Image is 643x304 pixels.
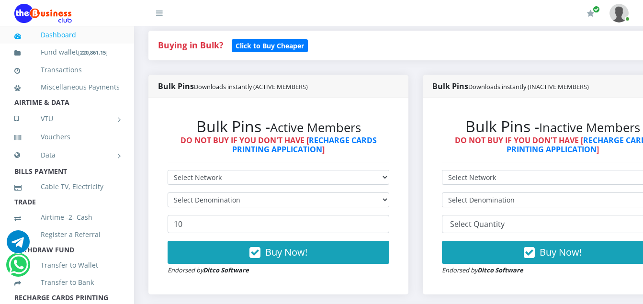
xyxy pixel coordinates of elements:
[158,81,308,91] strong: Bulk Pins
[593,6,600,13] span: Renew/Upgrade Subscription
[194,82,308,91] small: Downloads instantly (ACTIVE MEMBERS)
[14,126,120,148] a: Vouchers
[14,143,120,167] a: Data
[14,41,120,64] a: Fund wallet[220,861.15]
[468,82,589,91] small: Downloads instantly (INACTIVE MEMBERS)
[14,76,120,98] a: Miscellaneous Payments
[14,176,120,198] a: Cable TV, Electricity
[236,41,304,50] b: Click to Buy Cheaper
[203,266,249,274] strong: Ditco Software
[168,215,389,233] input: Enter Quantity
[80,49,106,56] b: 220,861.15
[14,59,120,81] a: Transactions
[14,224,120,246] a: Register a Referral
[168,117,389,135] h2: Bulk Pins -
[432,81,589,91] strong: Bulk Pins
[477,266,523,274] strong: Ditco Software
[78,49,108,56] small: [ ]
[7,237,30,253] a: Chat for support
[168,266,249,274] small: Endorsed by
[232,39,308,51] a: Click to Buy Cheaper
[168,241,389,264] button: Buy Now!
[14,4,72,23] img: Logo
[14,271,120,293] a: Transfer to Bank
[609,4,629,23] img: User
[587,10,594,17] i: Renew/Upgrade Subscription
[9,260,28,276] a: Chat for support
[14,206,120,228] a: Airtime -2- Cash
[442,266,523,274] small: Endorsed by
[540,246,582,259] span: Buy Now!
[539,119,640,136] small: Inactive Members
[14,24,120,46] a: Dashboard
[158,39,223,51] strong: Buying in Bulk?
[265,246,307,259] span: Buy Now!
[14,107,120,131] a: VTU
[14,254,120,276] a: Transfer to Wallet
[270,119,361,136] small: Active Members
[180,135,377,155] strong: DO NOT BUY IF YOU DON'T HAVE [ ]
[232,135,377,155] a: RECHARGE CARDS PRINTING APPLICATION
